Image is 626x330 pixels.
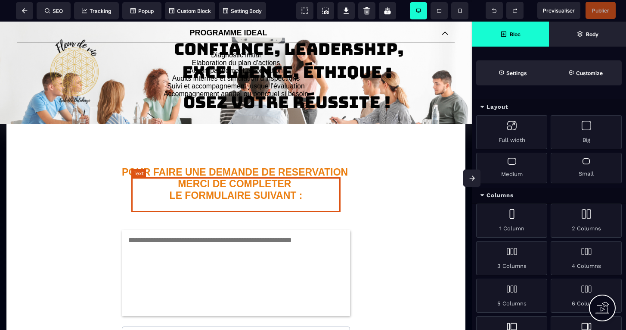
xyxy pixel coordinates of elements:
div: Layout [472,99,626,115]
strong: Bloc [510,31,521,38]
span: Setting Body [223,8,262,14]
span: Open Blocks [472,22,549,47]
span: SEO [45,8,63,14]
span: View components [296,2,313,19]
div: Small [551,153,622,183]
strong: Body [586,31,598,38]
div: Big [551,115,622,149]
span: Publier [592,7,609,14]
div: 6 Columns [551,279,622,313]
span: Previsualiser [543,7,575,14]
span: Open Style Manager [549,60,622,85]
div: 3 Columns [476,241,547,275]
div: Medium [476,153,547,183]
div: 4 Columns [551,241,622,275]
div: Full width [476,115,547,149]
p: Diagnostic initial Elaboration du plan d'actions Accompagnement et formation Audits internes et s... [26,30,446,76]
b: POUR FAIRE UNE DEMANDE DE RESERVATION MERCI DE COMPLETER LE FORMULAIRE SUIVANT : [122,145,351,179]
strong: Customize [576,70,603,76]
span: Popup [130,8,154,14]
div: 2 Columns [551,204,622,238]
div: 5 Columns [476,279,547,313]
span: Open Layer Manager [549,22,626,47]
strong: Settings [506,70,527,76]
span: Screenshot [317,2,334,19]
span: Custom Block [169,8,211,14]
div: Columns [472,188,626,204]
span: Tracking [82,8,111,14]
p: PROGRAMME IDEAL [24,7,433,16]
span: Settings [476,60,549,85]
div: 1 Column [476,204,547,238]
span: Preview [537,2,580,19]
